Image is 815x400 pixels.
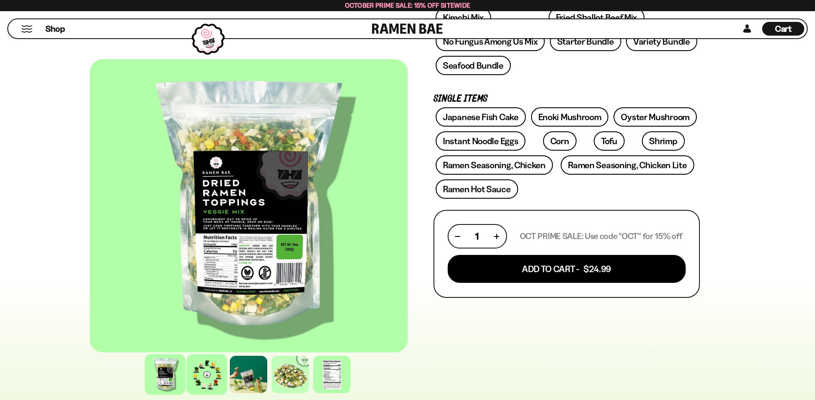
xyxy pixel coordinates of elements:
a: Shop [46,22,65,36]
span: 1 [475,231,479,242]
a: Ramen Seasoning, Chicken Lite [561,155,694,175]
a: Japanese Fish Cake [436,107,526,127]
button: Add To Cart - $24.99 [448,255,686,283]
span: October Prime Sale: 15% off Sitewide [345,1,470,9]
span: Shop [46,23,65,35]
a: Instant Noodle Eggs [436,131,525,151]
a: Shrimp [642,131,684,151]
a: Ramen Hot Sauce [436,179,518,199]
p: OCT PRIME SALE: Use code "OCT" for 15% off [520,231,682,242]
span: Cart [775,24,792,34]
a: Enoki Mushroom [531,107,609,127]
p: Single Items [433,95,700,103]
a: Tofu [594,131,625,151]
a: Seafood Bundle [436,56,511,75]
a: Corn [543,131,577,151]
div: Cart [762,19,804,38]
button: Mobile Menu Trigger [21,25,33,33]
a: Ramen Seasoning, Chicken [436,155,553,175]
a: Oyster Mushroom [614,107,697,127]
